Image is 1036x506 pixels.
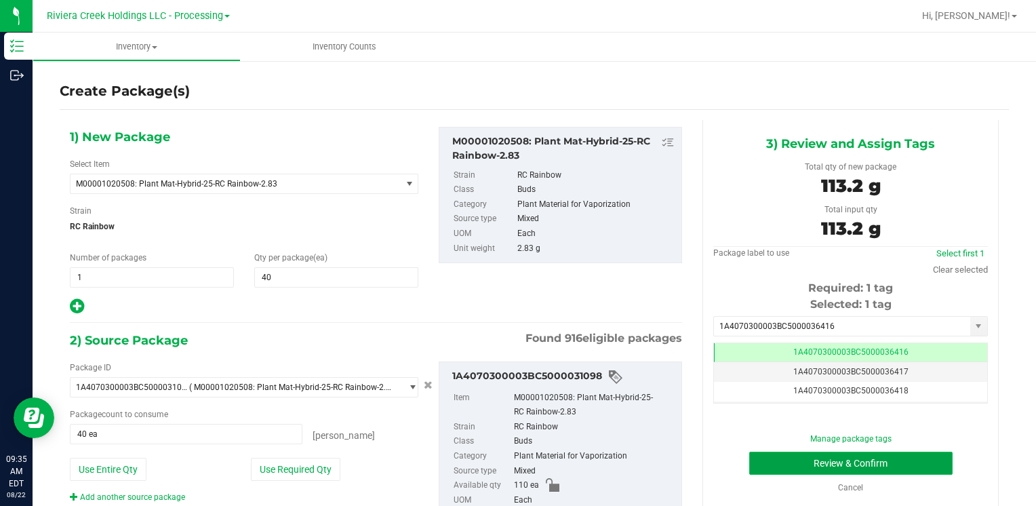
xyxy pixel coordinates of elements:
span: Package to consume [70,410,168,419]
a: Select first 1 [936,248,984,258]
span: 2) Source Package [70,330,188,351]
span: 1A4070300003BC5000036416 [793,347,909,357]
span: (ea) [313,253,327,262]
label: Source type [454,212,515,227]
a: Cancel [838,483,863,492]
span: Package label to use [713,248,789,258]
label: Category [454,449,511,464]
span: 1A4070300003BC5000036417 [793,367,909,376]
span: Inventory Counts [294,41,395,53]
span: ( M00001020508: Plant Mat-Hybrid-25-RC Rainbow-2.83 ) [189,383,396,392]
div: Plant Material for Vaporization [517,197,675,212]
button: Review & Confirm [749,452,953,475]
span: RC Rainbow [70,216,418,237]
input: Starting tag number [714,317,970,336]
div: Mixed [514,464,675,479]
span: Riviera Creek Holdings LLC - Processing [47,10,223,22]
div: Each [517,227,675,241]
div: Buds [514,434,675,449]
label: Strain [70,205,92,217]
span: Hi, [PERSON_NAME]! [922,10,1010,21]
label: Category [454,197,515,212]
h4: Create Package(s) [60,81,190,101]
span: Required: 1 tag [808,281,893,294]
inline-svg: Outbound [10,69,24,82]
span: Total qty of new package [805,162,896,172]
div: 2.83 g [517,241,675,256]
span: select [970,317,987,336]
div: 1A4070300003BC5000031098 [452,369,675,385]
label: Class [454,434,511,449]
inline-svg: Inventory [10,39,24,53]
span: select [401,378,418,397]
iframe: Resource center [14,397,54,438]
input: 1 [71,268,233,287]
a: Clear selected [933,265,988,275]
label: Class [454,182,515,197]
span: 1A4070300003BC5000031098 [76,383,189,392]
span: 3) Review and Assign Tags [766,134,935,154]
span: Package ID [70,363,111,372]
label: Unit weight [454,241,515,256]
span: Selected: 1 tag [810,298,892,311]
input: 40 [255,268,418,287]
span: Qty per package [254,253,327,262]
button: Use Required Qty [251,458,340,481]
label: Source type [454,464,511,479]
span: Inventory [33,41,240,53]
span: M00001020508: Plant Mat-Hybrid-25-RC Rainbow-2.83 [76,179,383,189]
div: RC Rainbow [517,168,675,183]
div: RC Rainbow [514,420,675,435]
span: Found eligible packages [525,330,682,347]
a: Manage package tags [810,434,892,444]
span: 110 ea [514,478,539,493]
label: Available qty [454,478,511,493]
span: [PERSON_NAME] [313,430,375,441]
span: 1A4070300003BC5000036418 [793,386,909,395]
span: 113.2 g [821,175,881,197]
a: Add another source package [70,492,185,502]
p: 09:35 AM EDT [6,453,26,490]
span: Add new output [70,305,84,314]
div: M00001020508: Plant Mat-Hybrid-25-RC Rainbow-2.83 [514,391,675,420]
span: select [401,174,418,193]
div: Mixed [517,212,675,227]
label: Select Item [70,158,110,170]
span: count [102,410,123,419]
span: 113.2 g [821,218,881,239]
label: Strain [454,420,511,435]
span: Number of packages [70,253,146,262]
p: 08/22 [6,490,26,500]
label: UOM [454,227,515,241]
div: M00001020508: Plant Mat-Hybrid-25-RC Rainbow-2.83 [452,134,675,163]
button: Cancel button [420,376,437,395]
span: Total input qty [824,205,877,214]
a: Inventory Counts [241,33,449,61]
input: 40 ea [71,425,302,444]
span: 916 [565,332,582,345]
a: Inventory [33,33,241,61]
div: Plant Material for Vaporization [514,449,675,464]
button: Use Entire Qty [70,458,146,481]
label: Item [454,391,511,420]
label: Strain [454,168,515,183]
span: 1) New Package [70,127,170,147]
div: Buds [517,182,675,197]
